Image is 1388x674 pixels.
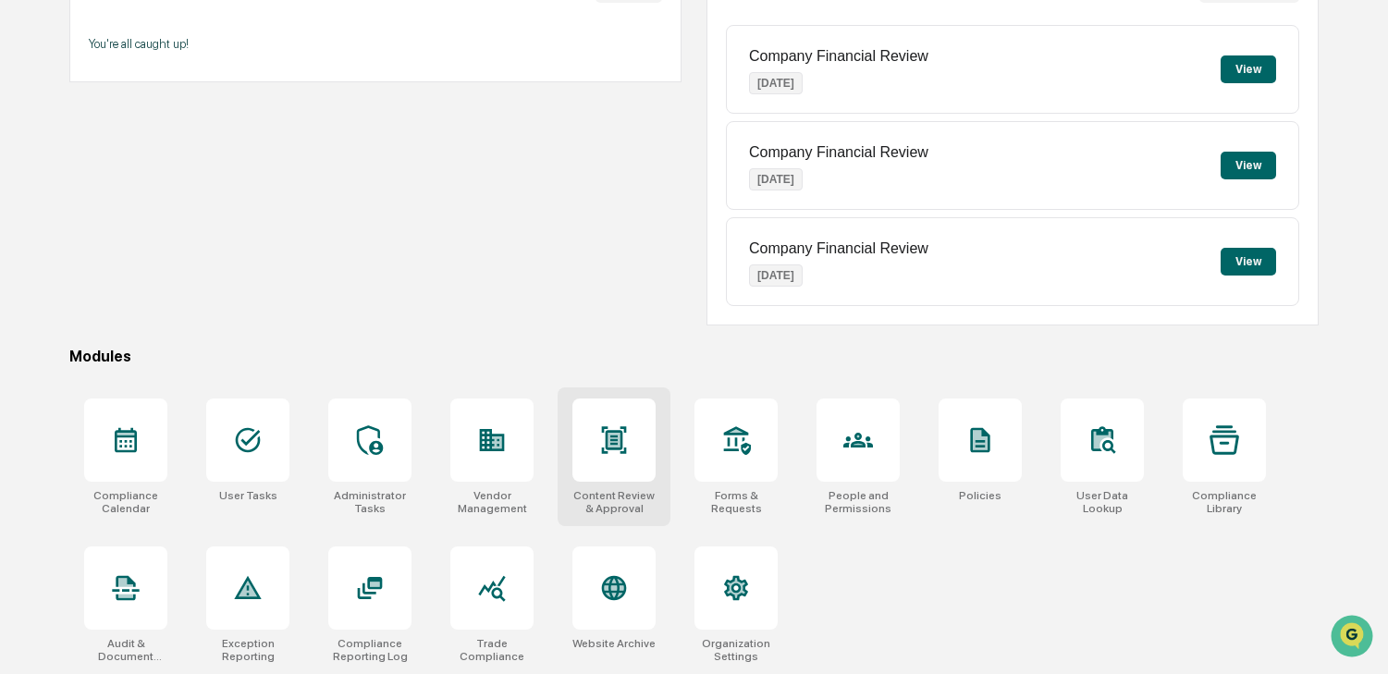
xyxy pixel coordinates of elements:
[572,637,656,650] div: Website Archive
[694,489,778,515] div: Forms & Requests
[694,637,778,663] div: Organization Settings
[89,37,662,51] p: You're all caught up!
[1221,55,1276,83] button: View
[314,147,337,169] button: Start new chat
[184,313,224,327] span: Pylon
[84,637,167,663] div: Audit & Document Logs
[127,226,237,259] a: 🗄️Attestations
[328,489,411,515] div: Administrator Tasks
[18,235,33,250] div: 🖐️
[11,226,127,259] a: 🖐️Preclearance
[749,144,928,161] p: Company Financial Review
[749,264,803,287] p: [DATE]
[749,168,803,190] p: [DATE]
[219,489,277,502] div: User Tasks
[1061,489,1144,515] div: User Data Lookup
[130,312,224,327] a: Powered byPylon
[84,489,167,515] div: Compliance Calendar
[1183,489,1266,515] div: Compliance Library
[63,160,234,175] div: We're available if you need us!
[1221,248,1276,276] button: View
[206,637,289,663] div: Exception Reporting
[69,348,1319,365] div: Modules
[18,141,52,175] img: 1746055101610-c473b297-6a78-478c-a979-82029cc54cd1
[63,141,303,160] div: Start new chat
[134,235,149,250] div: 🗄️
[153,233,229,251] span: Attestations
[817,489,900,515] div: People and Permissions
[1329,613,1379,663] iframe: Open customer support
[450,489,534,515] div: Vendor Management
[749,48,928,65] p: Company Financial Review
[37,233,119,251] span: Preclearance
[450,637,534,663] div: Trade Compliance
[328,637,411,663] div: Compliance Reporting Log
[18,270,33,285] div: 🔎
[18,39,337,68] p: How can we help?
[959,489,1001,502] div: Policies
[11,261,124,294] a: 🔎Data Lookup
[749,240,928,257] p: Company Financial Review
[572,489,656,515] div: Content Review & Approval
[37,268,117,287] span: Data Lookup
[1221,152,1276,179] button: View
[749,72,803,94] p: [DATE]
